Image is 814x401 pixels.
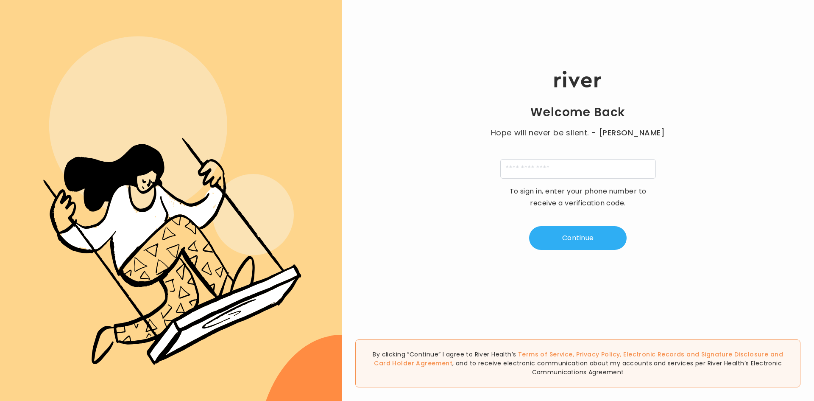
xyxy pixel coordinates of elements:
[355,339,800,387] div: By clicking “Continue” I agree to River Health’s
[623,350,768,359] a: Electronic Records and Signature Disclosure
[591,127,665,139] span: - [PERSON_NAME]
[452,359,782,376] span: , and to receive electronic communication about my accounts and services per River Health’s Elect...
[576,350,620,359] a: Privacy Policy
[530,105,625,120] h1: Welcome Back
[504,185,652,209] p: To sign in, enter your phone number to receive a verification code.
[518,350,573,359] a: Terms of Service
[482,127,673,139] p: Hope will never be silent.
[529,226,627,250] button: Continue
[374,350,783,367] span: , , and
[374,359,452,367] a: Card Holder Agreement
